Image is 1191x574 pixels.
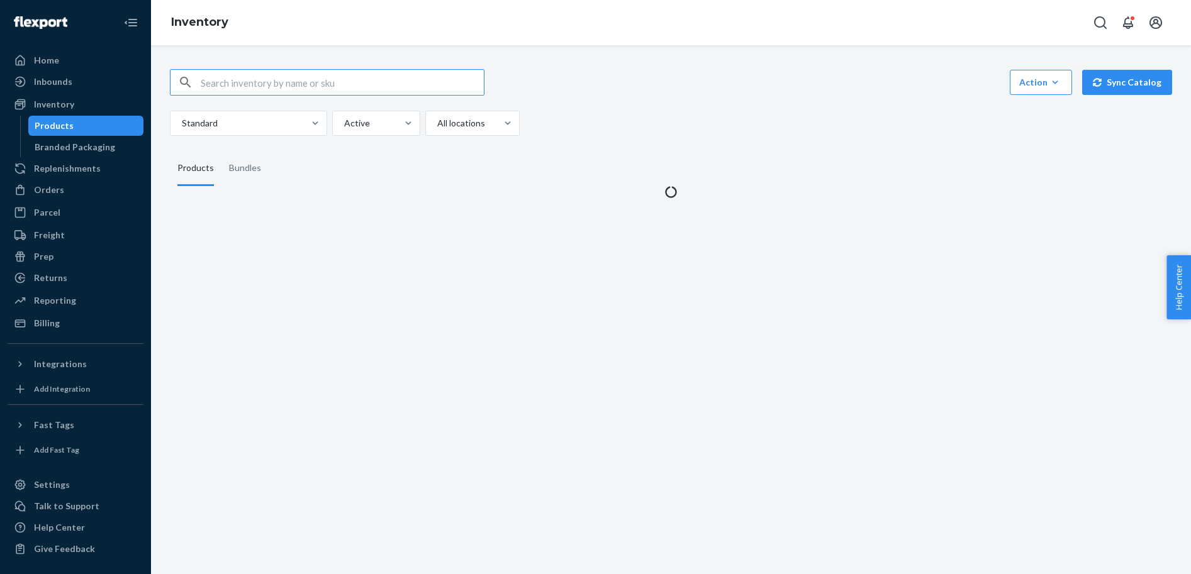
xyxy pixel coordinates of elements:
[8,379,143,399] a: Add Integration
[8,354,143,374] button: Integrations
[8,246,143,267] a: Prep
[343,117,344,130] input: Active
[8,539,143,559] button: Give Feedback
[8,290,143,311] a: Reporting
[8,268,143,288] a: Returns
[14,16,67,29] img: Flexport logo
[161,4,238,41] ol: breadcrumbs
[118,10,143,35] button: Close Navigation
[34,75,72,88] div: Inbounds
[8,517,143,538] a: Help Center
[201,70,484,95] input: Search inventory by name or sku
[8,313,143,333] a: Billing
[34,98,74,111] div: Inventory
[34,54,59,67] div: Home
[34,521,85,534] div: Help Center
[34,358,87,370] div: Integrations
[8,180,143,200] a: Orders
[34,444,79,455] div: Add Fast Tag
[8,415,143,435] button: Fast Tags
[436,117,437,130] input: All locations
[177,151,214,186] div: Products
[35,119,74,132] div: Products
[8,158,143,179] a: Replenishments
[28,137,144,157] a: Branded Packaging
[171,15,228,29] a: Inventory
[34,272,67,284] div: Returns
[1116,10,1141,35] button: Open notifications
[1082,70,1172,95] button: Sync Catalog
[8,202,143,223] a: Parcel
[229,151,261,186] div: Bundles
[8,440,143,460] a: Add Fast Tag
[34,543,95,555] div: Give Feedback
[34,500,99,512] div: Talk to Support
[34,206,60,219] div: Parcel
[34,184,64,196] div: Orders
[28,116,144,136] a: Products
[8,475,143,495] a: Settings
[1088,10,1113,35] button: Open Search Box
[35,141,115,153] div: Branded Packaging
[8,94,143,114] a: Inventory
[34,478,70,491] div: Settings
[8,496,143,516] a: Talk to Support
[1166,255,1191,319] button: Help Center
[34,317,60,329] div: Billing
[181,117,182,130] input: Standard
[34,250,53,263] div: Prep
[34,162,101,175] div: Replenishments
[1019,76,1063,89] div: Action
[8,50,143,70] a: Home
[8,72,143,92] a: Inbounds
[34,294,76,307] div: Reporting
[34,229,65,241] div: Freight
[8,225,143,245] a: Freight
[1143,10,1168,35] button: Open account menu
[34,419,74,431] div: Fast Tags
[1010,70,1072,95] button: Action
[34,384,90,394] div: Add Integration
